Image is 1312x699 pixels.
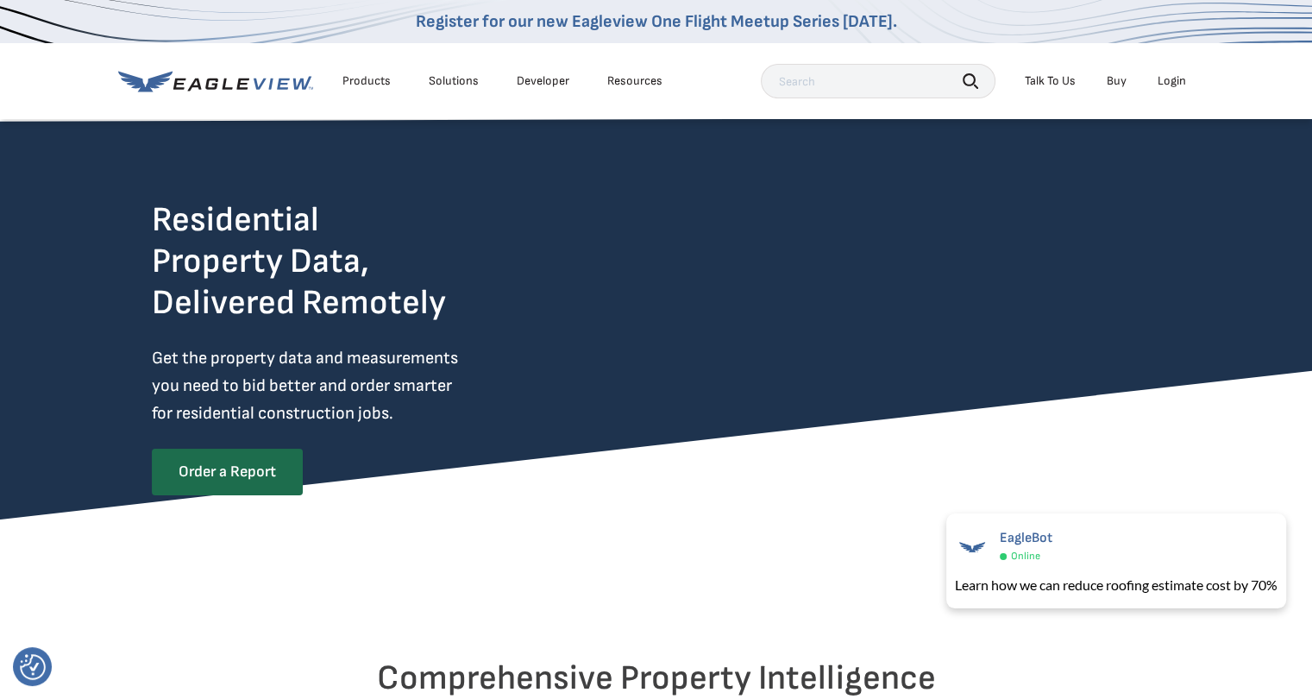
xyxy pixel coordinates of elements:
div: Products [342,73,391,89]
div: Solutions [429,73,479,89]
a: Buy [1107,73,1127,89]
div: Learn how we can reduce roofing estimate cost by 70% [955,575,1277,595]
div: Resources [607,73,662,89]
a: Order a Report [152,449,303,495]
span: Online [1011,550,1040,563]
button: Consent Preferences [20,654,46,680]
div: Login [1158,73,1186,89]
input: Search [761,64,995,98]
div: Talk To Us [1025,73,1076,89]
span: EagleBot [1000,530,1052,546]
a: Developer [517,73,569,89]
h2: Comprehensive Property Intelligence [152,658,1161,699]
p: Get the property data and measurements you need to bid better and order smarter for residential c... [152,344,530,427]
img: Revisit consent button [20,654,46,680]
a: Register for our new Eagleview One Flight Meetup Series [DATE]. [416,11,897,32]
img: EagleBot [955,530,989,564]
h2: Residential Property Data, Delivered Remotely [152,199,446,324]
